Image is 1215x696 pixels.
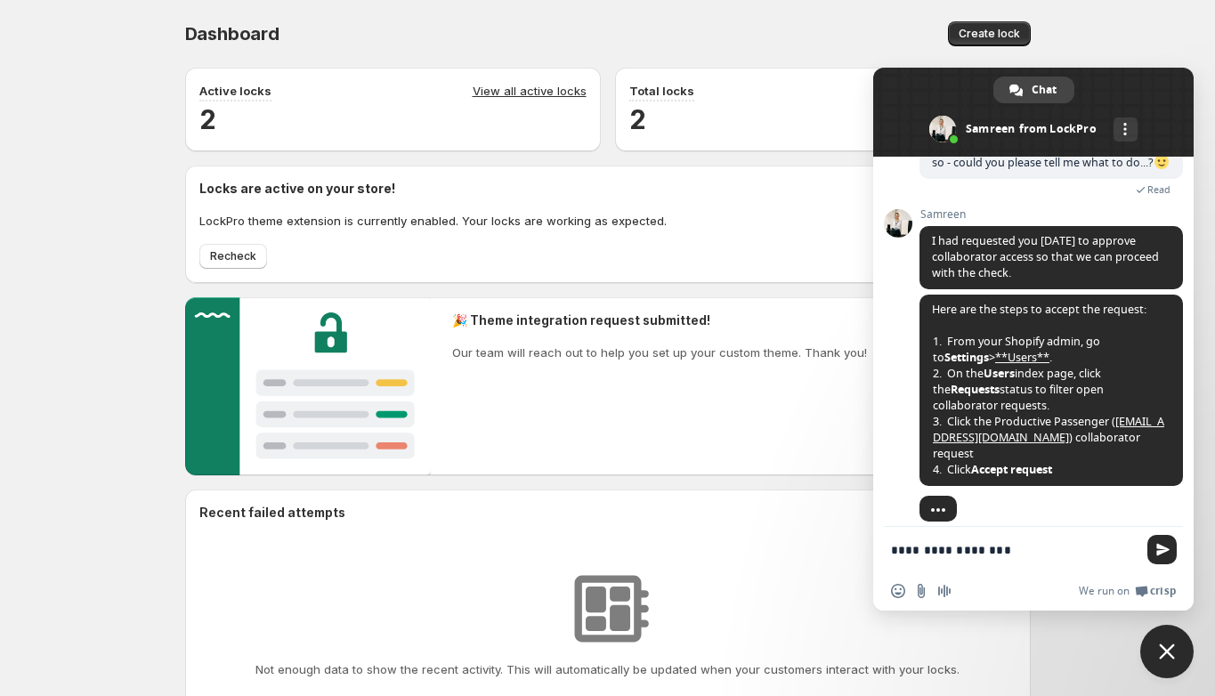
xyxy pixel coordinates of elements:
span: We run on [1079,584,1130,598]
span: From your Shopify admin, go to > . [933,334,1170,366]
h2: Recent failed attempts [199,504,345,522]
div: Chat [993,77,1074,103]
a: We run onCrisp [1079,584,1176,598]
p: Active locks [199,82,271,100]
p: LockPro theme extension is currently enabled. Your locks are working as expected. [199,212,667,230]
span: Here are the steps to accept the request: [932,302,1170,477]
span: Send [1147,535,1177,564]
h2: 🎉 Theme integration request submitted! [452,312,867,329]
p: Total locks [629,82,694,100]
span: Accept request [971,462,1052,477]
h2: 2 [629,101,1017,137]
span: Recheck [210,249,256,263]
span: On the index page, click the status to filter open collaborator requests. [933,366,1170,414]
img: Customer support [185,297,432,475]
span: I had requested you [DATE] to approve collaborator access so that we can proceed with the check. [932,233,1159,280]
h2: Locks are active on your store! [199,180,667,198]
span: Crisp [1150,584,1176,598]
span: Settings [944,350,989,365]
span: Chat [1032,77,1057,103]
span: Requests [951,382,1000,397]
span: Read [1147,183,1170,196]
span: Click the Productive Passenger ( ) collaborator request [933,414,1170,462]
a: View all active locks [473,82,587,101]
div: Close chat [1140,625,1194,678]
p: Not enough data to show the recent activity. This will automatically be updated when your custome... [255,660,960,678]
span: Click [933,462,1052,478]
h2: 2 [199,101,587,137]
textarea: Compose your message... [891,542,1137,558]
span: so - could you please tell me what to do...? [932,155,1170,170]
span: Dashboard [185,23,279,45]
span: Audio message [937,584,952,598]
button: Recheck [199,244,267,269]
span: Send a file [914,584,928,598]
a: [EMAIL_ADDRESS][DOMAIN_NAME] [933,414,1164,445]
span: Samreen [919,208,1183,221]
span: Create lock [959,27,1020,41]
span: Insert an emoji [891,584,905,598]
div: More channels [1114,117,1138,142]
span: Users [984,366,1015,381]
p: Our team will reach out to help you set up your custom theme. Thank you! [452,344,867,361]
button: Create lock [948,21,1031,46]
img: No resources found [563,564,652,653]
